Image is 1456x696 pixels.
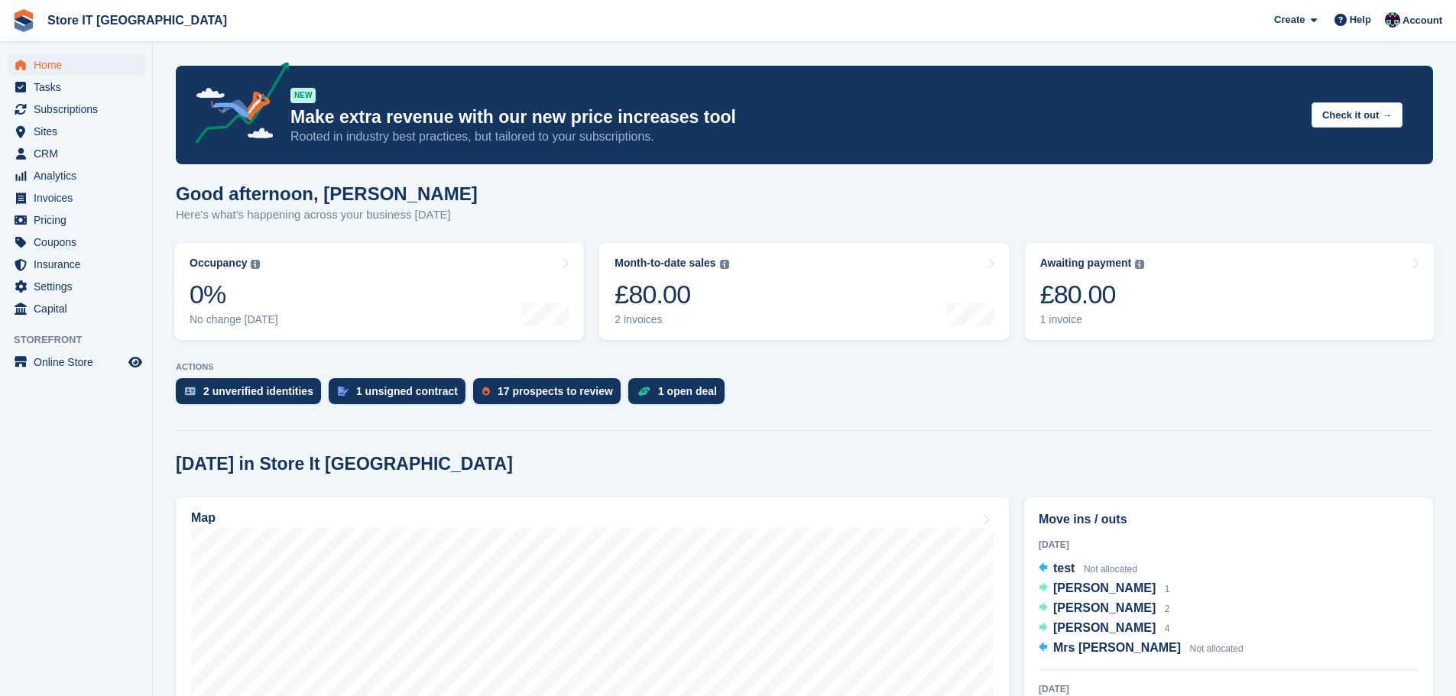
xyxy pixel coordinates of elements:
[1053,601,1156,614] span: [PERSON_NAME]
[183,62,290,149] img: price-adjustments-announcement-icon-8257ccfd72463d97f412b2fc003d46551f7dbcb40ab6d574587a9cd5c0d94...
[34,276,125,297] span: Settings
[41,8,233,33] a: Store IT [GEOGRAPHIC_DATA]
[34,54,125,76] span: Home
[8,76,144,98] a: menu
[482,387,490,396] img: prospect-51fa495bee0391a8d652442698ab0144808aea92771e9ea1ae160a38d050c398.svg
[473,378,628,412] a: 17 prospects to review
[34,298,125,319] span: Capital
[203,385,313,397] div: 2 unverified identities
[34,231,125,253] span: Coupons
[1040,279,1145,310] div: £80.00
[176,206,478,224] p: Here's what's happening across your business [DATE]
[1039,639,1244,659] a: Mrs [PERSON_NAME] Not allocated
[1039,599,1169,619] a: [PERSON_NAME] 2
[190,313,278,326] div: No change [DATE]
[1312,102,1402,128] button: Check it out →
[176,378,329,412] a: 2 unverified identities
[1053,641,1181,654] span: Mrs [PERSON_NAME]
[1053,621,1156,634] span: [PERSON_NAME]
[8,231,144,253] a: menu
[356,385,458,397] div: 1 unsigned contract
[1039,538,1419,552] div: [DATE]
[615,279,728,310] div: £80.00
[1084,564,1137,575] span: Not allocated
[174,243,584,340] a: Occupancy 0% No change [DATE]
[14,332,152,348] span: Storefront
[191,511,216,525] h2: Map
[628,378,732,412] a: 1 open deal
[8,276,144,297] a: menu
[1274,12,1305,28] span: Create
[34,143,125,164] span: CRM
[1402,13,1442,28] span: Account
[290,106,1299,128] p: Make extra revenue with our new price increases tool
[615,313,728,326] div: 2 invoices
[1040,313,1145,326] div: 1 invoice
[34,121,125,142] span: Sites
[185,387,196,396] img: verify_identity-adf6edd0f0f0b5bbfe63781bf79b02c33cf7c696d77639b501bdc392416b5a36.svg
[176,362,1433,372] p: ACTIONS
[34,99,125,120] span: Subscriptions
[251,260,260,269] img: icon-info-grey-7440780725fd019a000dd9b08b2336e03edf1995a4989e88bcd33f0948082b44.svg
[329,378,473,412] a: 1 unsigned contract
[190,279,278,310] div: 0%
[1040,257,1132,270] div: Awaiting payment
[8,54,144,76] a: menu
[720,260,729,269] img: icon-info-grey-7440780725fd019a000dd9b08b2336e03edf1995a4989e88bcd33f0948082b44.svg
[34,165,125,186] span: Analytics
[126,353,144,371] a: Preview store
[1165,604,1170,614] span: 2
[34,187,125,209] span: Invoices
[1025,243,1435,340] a: Awaiting payment £80.00 1 invoice
[1039,510,1419,529] h2: Move ins / outs
[498,385,613,397] div: 17 prospects to review
[338,387,349,396] img: contract_signature_icon-13c848040528278c33f63329250d36e43548de30e8caae1d1a13099fd9432cc5.svg
[8,254,144,275] a: menu
[8,209,144,231] a: menu
[8,99,144,120] a: menu
[8,143,144,164] a: menu
[190,257,247,270] div: Occupancy
[8,351,144,373] a: menu
[1190,643,1244,654] span: Not allocated
[1039,579,1169,599] a: [PERSON_NAME] 1
[1165,584,1170,594] span: 1
[8,187,144,209] a: menu
[34,76,125,98] span: Tasks
[12,9,35,32] img: stora-icon-8386f47178a22dfd0bd8f6a31ec36ba5ce8667c1dd55bd0f319d3a0aa187defe.svg
[34,254,125,275] span: Insurance
[599,243,1009,340] a: Month-to-date sales £80.00 2 invoices
[1135,260,1144,269] img: icon-info-grey-7440780725fd019a000dd9b08b2336e03edf1995a4989e88bcd33f0948082b44.svg
[8,165,144,186] a: menu
[637,386,650,397] img: deal-1b604bf984904fb50ccaf53a9ad4b4a5d6e5aea283cecdc64d6e3604feb123c2.svg
[34,209,125,231] span: Pricing
[1165,623,1170,634] span: 4
[658,385,717,397] div: 1 open deal
[1039,559,1137,579] a: test Not allocated
[1053,581,1156,594] span: [PERSON_NAME]
[1350,12,1371,28] span: Help
[1385,12,1400,28] img: James Campbell Adamson
[8,298,144,319] a: menu
[176,183,478,204] h1: Good afternoon, [PERSON_NAME]
[615,257,715,270] div: Month-to-date sales
[290,88,316,103] div: NEW
[290,128,1299,145] p: Rooted in industry best practices, but tailored to your subscriptions.
[1039,619,1169,639] a: [PERSON_NAME] 4
[1053,562,1075,575] span: test
[176,454,513,474] h2: [DATE] in Store It [GEOGRAPHIC_DATA]
[34,351,125,373] span: Online Store
[1039,682,1419,696] div: [DATE]
[8,121,144,142] a: menu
